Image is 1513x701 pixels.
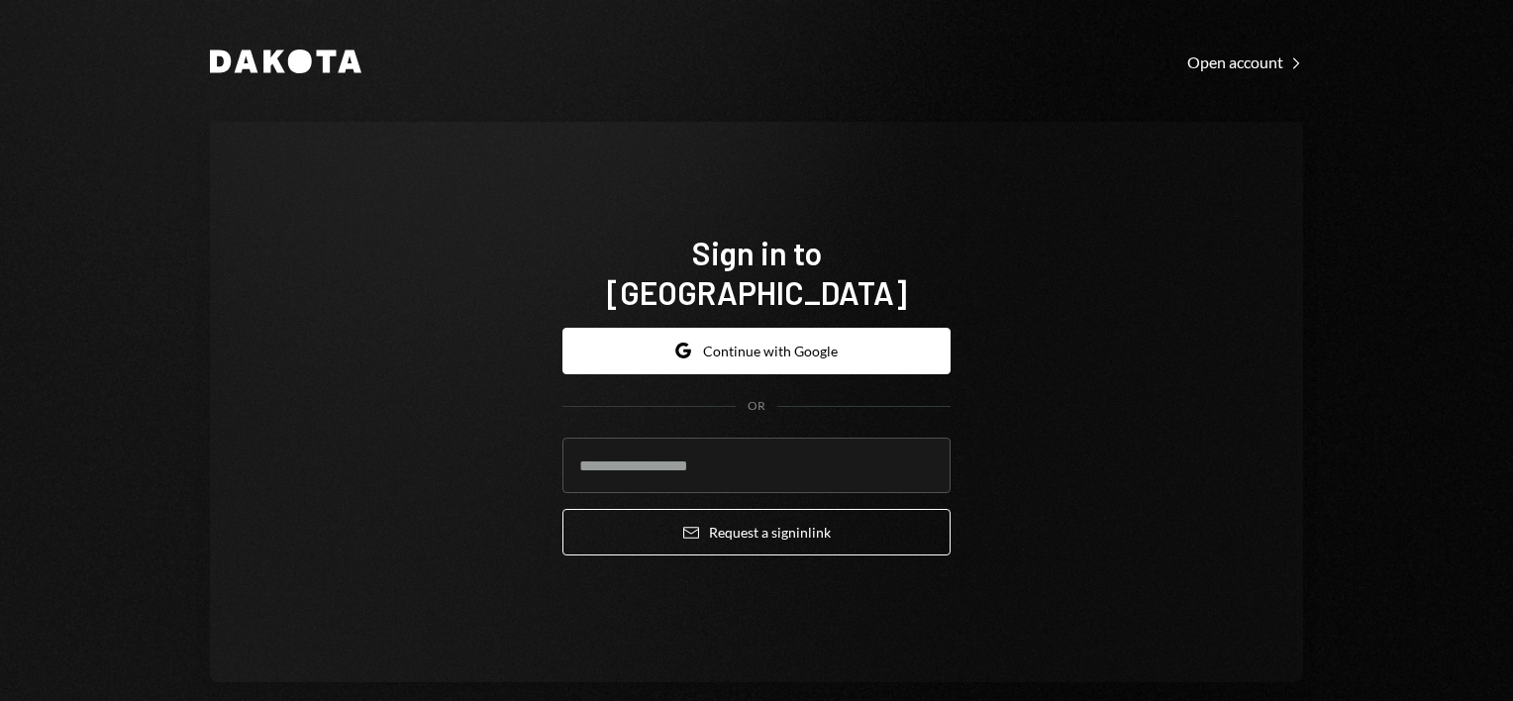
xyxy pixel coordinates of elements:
[911,453,935,477] keeper-lock: Open Keeper Popup
[1187,52,1303,72] div: Open account
[562,233,951,312] h1: Sign in to [GEOGRAPHIC_DATA]
[1187,50,1303,72] a: Open account
[562,328,951,374] button: Continue with Google
[562,509,951,555] button: Request a signinlink
[748,398,765,415] div: OR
